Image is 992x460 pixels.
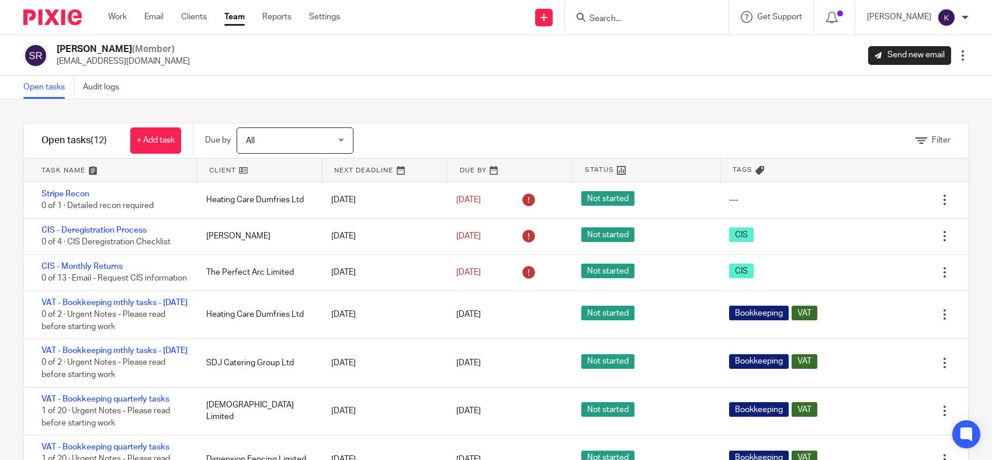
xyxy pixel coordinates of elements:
[57,56,190,67] p: [EMAIL_ADDRESS][DOMAIN_NAME]
[581,354,634,369] span: Not started
[792,354,817,369] span: VAT
[41,359,165,379] span: 0 of 2 · Urgent Notes - Please read before starting work
[868,46,951,65] a: Send new email
[456,196,481,204] span: [DATE]
[729,194,738,206] div: ---
[456,407,481,415] span: [DATE]
[41,443,169,451] a: VAT - Bookkeeping quarterly tasks
[729,402,789,417] span: Bookkeeping
[23,9,82,25] img: Pixie
[581,191,634,206] span: Not started
[205,134,231,146] p: Due by
[937,8,956,27] img: svg%3E
[320,261,445,284] div: [DATE]
[41,238,171,246] span: 0 of 4 · CIS Deregistration Checklist
[195,224,320,248] div: [PERSON_NAME]
[456,232,481,240] span: [DATE]
[41,226,147,234] a: CIS - Deregistration Process
[23,43,48,68] img: svg%3E
[41,299,188,307] a: VAT - Bookkeeping mthly tasks - [DATE]
[41,395,169,403] a: VAT - Bookkeeping quarterly tasks
[792,402,817,417] span: VAT
[456,359,481,367] span: [DATE]
[581,402,634,417] span: Not started
[91,136,107,145] span: (12)
[41,262,123,271] a: CIS - Monthly Returns
[588,14,693,25] input: Search
[41,190,89,198] a: Stripe Recon
[867,11,931,23] p: [PERSON_NAME]
[23,76,74,99] a: Open tasks
[581,264,634,278] span: Not started
[41,310,165,331] span: 0 of 2 · Urgent Notes - Please read before starting work
[41,347,188,355] a: VAT - Bookkeeping mthly tasks - [DATE]
[456,268,481,276] span: [DATE]
[262,11,292,23] a: Reports
[309,11,340,23] a: Settings
[581,306,634,320] span: Not started
[195,303,320,326] div: Heating Care Dumfries Ltd
[581,227,634,242] span: Not started
[195,188,320,212] div: Heating Care Dumfries Ltd
[456,310,481,319] span: [DATE]
[144,11,164,23] a: Email
[729,264,754,278] span: CIS
[320,351,445,375] div: [DATE]
[733,165,752,175] span: Tags
[792,306,817,320] span: VAT
[132,44,175,54] span: (Member)
[729,306,789,320] span: Bookkeeping
[585,165,614,175] span: Status
[41,202,154,210] span: 0 of 1 · Detailed recon required
[181,11,207,23] a: Clients
[320,188,445,212] div: [DATE]
[41,407,170,427] span: 1 of 20 · Urgent Notes - Please read before starting work
[932,136,951,144] span: Filter
[195,351,320,375] div: SDJ Catering Group Ltd
[83,76,128,99] a: Audit logs
[729,354,789,369] span: Bookkeeping
[246,137,255,145] span: All
[320,399,445,423] div: [DATE]
[195,393,320,429] div: [DEMOGRAPHIC_DATA] Limited
[320,224,445,248] div: [DATE]
[757,13,802,21] span: Get Support
[57,43,190,56] h2: [PERSON_NAME]
[130,127,181,154] a: + Add task
[108,11,127,23] a: Work
[224,11,245,23] a: Team
[320,303,445,326] div: [DATE]
[41,274,187,282] span: 0 of 13 · Email - Request CIS information
[729,227,754,242] span: CIS
[41,134,107,147] h1: Open tasks
[195,261,320,284] div: The Perfect Arc Limited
